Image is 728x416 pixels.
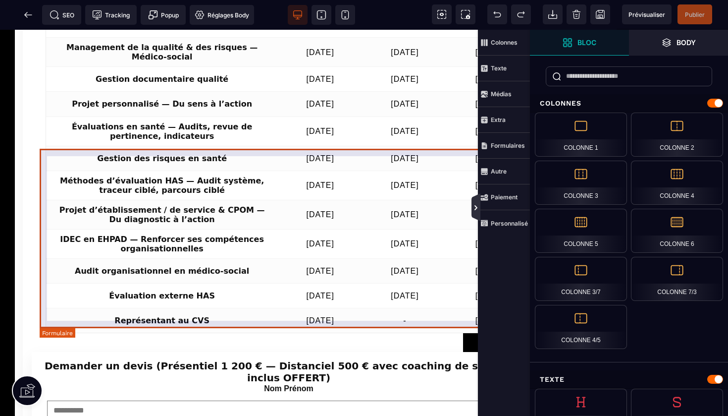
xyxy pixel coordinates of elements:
[46,141,278,170] td: Méthodes d’évaluation HAS — Audit système, traceur ciblé, parcours ciblé
[478,184,530,210] span: Paiement
[456,4,475,24] span: Capture d'écran
[491,142,525,149] strong: Formulaires
[577,39,596,46] strong: Bloc
[369,94,440,109] text: [DATE]
[677,4,712,24] span: Enregistrer le contenu
[369,15,440,30] text: [DATE]
[535,113,627,157] div: Colonne 1
[285,178,356,192] text: [DATE]
[285,121,356,136] text: [DATE]
[195,10,249,20] span: Réglages Body
[535,161,627,205] div: Colonne 3
[478,210,530,236] span: Personnalisé
[567,4,586,24] span: Nettoyage
[85,5,137,25] span: Code de suivi
[285,15,356,30] text: [DATE]
[369,207,440,221] text: [DATE]
[46,278,278,303] td: Représentant au CVS
[285,42,356,57] text: [DATE]
[491,116,506,123] strong: Extra
[631,209,723,253] div: Colonne 6
[530,370,728,389] div: Texte
[454,207,524,221] text: [DATE]
[535,209,627,253] div: Colonne 5
[454,178,524,192] text: [DATE]
[369,178,440,192] text: [DATE]
[454,259,524,273] text: [DATE]
[454,15,524,30] text: [DATE]
[46,199,278,229] td: IDEC en EHPAD — Renforcer ses compétences organisationnelles
[491,168,507,175] strong: Autre
[190,5,254,25] span: Favicon
[369,148,440,163] text: [DATE]
[46,253,278,278] td: Évaluation externe HAS
[285,234,356,248] text: [DATE]
[491,193,518,201] strong: Paiement
[478,107,530,133] span: Extra
[454,94,524,109] text: [DATE]
[454,148,524,163] text: [DATE]
[148,10,179,20] span: Popup
[335,5,355,25] span: Voir mobile
[369,42,440,57] text: [DATE]
[629,30,728,56] span: Ouvrir les calques
[312,5,331,25] span: Voir tablette
[511,4,531,24] span: Rétablir
[478,133,530,159] span: Formulaires
[432,4,452,24] span: Voir les composants
[491,220,528,227] strong: Personnalisé
[631,161,723,205] div: Colonne 4
[543,4,563,24] span: Importer
[676,39,696,46] strong: Body
[530,94,728,113] div: Colonnes
[478,159,530,184] span: Autre
[454,42,524,57] text: [DATE]
[46,229,278,253] td: Audit organisationnel en médico-social
[454,284,524,298] text: [DATE]
[631,257,723,301] div: Colonne 7/3
[141,5,186,25] span: Créer une alerte modale
[369,234,440,248] text: [DATE]
[285,259,356,273] text: [DATE]
[491,90,512,98] strong: Médias
[478,30,530,56] span: Colonnes
[478,81,530,107] span: Médias
[264,355,313,363] label: Nom Prénom
[369,121,440,136] text: [DATE]
[40,330,538,354] h3: Demander un devis (Présentiel 1 200 € — Distanciel 500 € avec coaching de suivi 45mn inclus OFFERT)
[42,5,81,25] span: Métadata SEO
[535,257,627,301] div: Colonne 3/7
[590,4,610,24] span: Enregistrer
[478,56,530,81] span: Texte
[92,10,130,20] span: Tracking
[535,305,627,349] div: Colonne 4/5
[628,11,665,18] span: Prévisualiser
[685,11,705,18] span: Publier
[285,207,356,221] text: [DATE]
[288,5,308,25] span: Voir bureau
[369,284,440,298] text: -
[491,39,518,46] strong: Colonnes
[622,4,672,24] span: Aperçu
[491,64,507,72] strong: Texte
[46,170,278,199] td: Projet d’établissement / de service & CPOM — Du diagnostic à l’action
[285,148,356,163] text: [DATE]
[285,284,356,298] text: [DATE]
[46,7,278,37] td: Management de la qualité & des risques — Médico-social
[285,94,356,109] text: [DATE]
[454,67,524,81] text: [DATE]
[530,30,629,56] span: Ouvrir les blocs
[369,67,440,81] text: [DATE]
[285,67,356,81] text: [DATE]
[18,5,38,25] span: Retour
[631,113,723,157] div: Colonne 2
[50,10,74,20] span: SEO
[46,116,278,141] td: Gestion des risques en santé
[46,37,278,61] td: Gestion documentaire qualité
[454,234,524,248] text: [DATE]
[46,61,278,86] td: Projet personnalisé — Du sens à l’action
[487,4,507,24] span: Défaire
[46,87,278,116] td: Évaluations en santé — Audits, revue de pertinence, indicateurs
[369,259,440,273] text: [DATE]
[530,193,540,223] span: Afficher les vues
